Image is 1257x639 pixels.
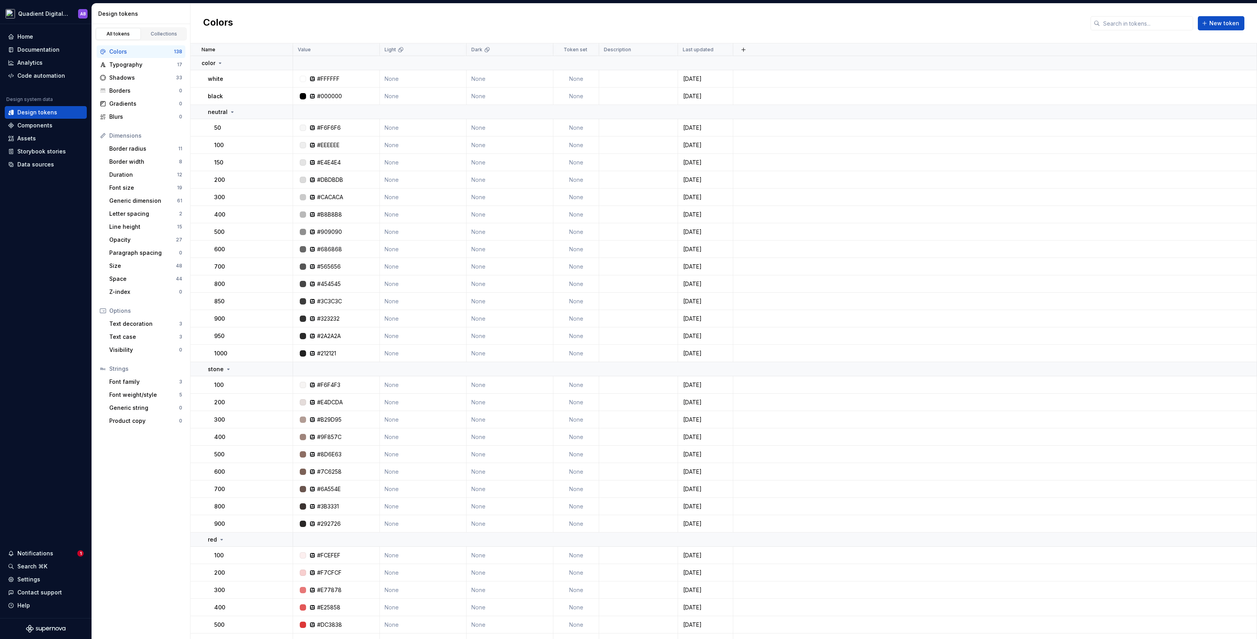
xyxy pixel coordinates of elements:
a: Border radius11 [106,142,185,155]
div: #B29D95 [317,416,342,424]
div: #7C6258 [317,468,342,476]
div: #2A2A2A [317,332,341,340]
td: None [467,310,553,327]
td: None [467,446,553,463]
div: 33 [176,75,182,81]
div: Product copy [109,417,179,425]
div: Documentation [17,46,60,54]
div: [DATE] [678,416,732,424]
input: Search in tokens... [1100,16,1193,30]
div: #FFFFFF [317,75,340,83]
div: 0 [179,289,182,295]
div: 19 [177,185,182,191]
div: #909090 [317,228,342,236]
h2: Colors [203,16,233,30]
p: white [208,75,223,83]
a: Z-index0 [106,286,185,298]
td: None [553,498,599,515]
td: None [553,154,599,171]
p: 150 [214,159,223,166]
div: Visibility [109,346,179,354]
a: Space44 [106,273,185,285]
div: 0 [179,418,182,424]
div: [DATE] [678,315,732,323]
td: None [380,275,467,293]
p: Description [604,47,631,53]
td: None [380,189,467,206]
div: Colors [109,48,174,56]
div: 2 [179,211,182,217]
td: None [553,345,599,362]
p: Last updated [683,47,713,53]
div: Shadows [109,74,176,82]
p: neutral [208,108,228,116]
p: 50 [214,124,221,132]
div: [DATE] [678,433,732,441]
div: 5 [179,392,182,398]
a: Settings [5,573,87,586]
div: 8 [179,159,182,165]
div: [DATE] [678,92,732,100]
div: [DATE] [678,485,732,493]
td: None [380,515,467,532]
td: None [553,394,599,411]
a: Line height15 [106,220,185,233]
div: #3B3331 [317,503,339,510]
div: All tokens [99,31,138,37]
div: Font size [109,184,177,192]
div: 138 [174,49,182,55]
p: 800 [214,280,225,288]
div: #323232 [317,315,340,323]
div: [DATE] [678,159,732,166]
td: None [553,70,599,88]
div: 12 [177,172,182,178]
div: Design tokens [17,108,57,116]
div: #686868 [317,245,342,253]
div: 3 [179,321,182,327]
img: 6523a3b9-8e87-42c6-9977-0b9a54b06238.png [6,9,15,19]
td: None [553,515,599,532]
button: Help [5,599,87,612]
td: None [380,480,467,498]
td: None [467,223,553,241]
div: #F6F6F6 [317,124,341,132]
td: None [467,547,553,564]
div: #9F857C [317,433,342,441]
div: Font family [109,378,179,386]
p: 400 [214,433,225,441]
td: None [380,293,467,310]
div: #454545 [317,280,341,288]
div: Border width [109,158,179,166]
a: Product copy0 [106,415,185,427]
td: None [467,119,553,136]
a: Duration12 [106,168,185,181]
div: Components [17,121,52,129]
td: None [553,189,599,206]
td: None [553,564,599,581]
a: Paragraph spacing0 [106,247,185,259]
td: None [467,189,553,206]
div: 17 [177,62,182,68]
p: color [202,59,215,67]
div: Settings [17,575,40,583]
div: 0 [179,347,182,353]
div: [DATE] [678,211,732,219]
div: Paragraph spacing [109,249,179,257]
p: 200 [214,398,225,406]
p: 200 [214,176,225,184]
a: Data sources [5,158,87,171]
div: [DATE] [678,280,732,288]
div: #E77878 [317,586,342,594]
div: Home [17,33,33,41]
div: Dimensions [109,132,182,140]
td: None [553,480,599,498]
a: Text decoration3 [106,318,185,330]
td: None [380,154,467,171]
div: [DATE] [678,141,732,149]
td: None [380,581,467,599]
div: [DATE] [678,551,732,559]
a: Components [5,119,87,132]
div: Space [109,275,176,283]
td: None [467,345,553,362]
td: None [467,480,553,498]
